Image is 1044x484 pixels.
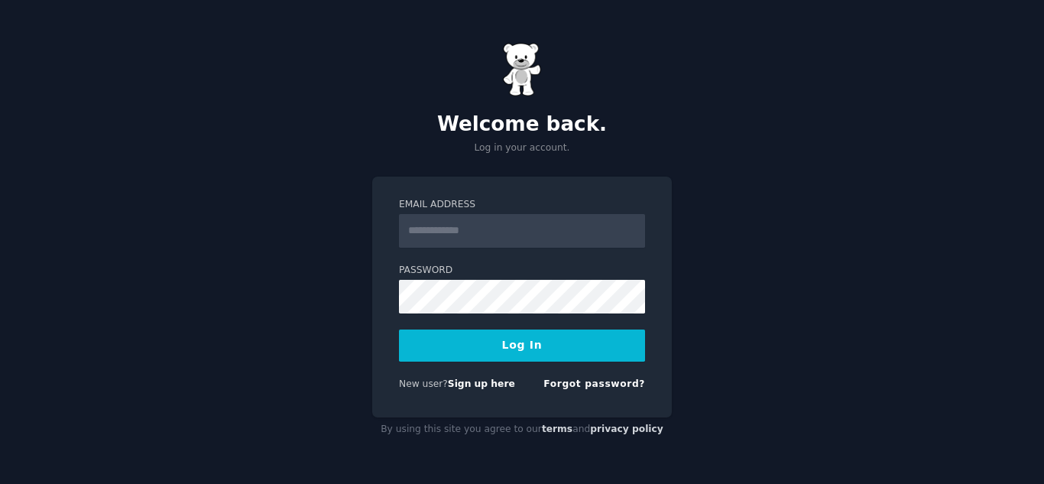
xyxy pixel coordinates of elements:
button: Log In [399,330,645,362]
h2: Welcome back. [372,112,672,137]
p: Log in your account. [372,141,672,155]
a: Forgot password? [543,378,645,389]
label: Password [399,264,645,278]
label: Email Address [399,198,645,212]
a: Sign up here [448,378,515,389]
span: New user? [399,378,448,389]
a: terms [542,424,572,434]
img: Gummy Bear [503,43,541,96]
div: By using this site you agree to our and [372,417,672,442]
a: privacy policy [590,424,663,434]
